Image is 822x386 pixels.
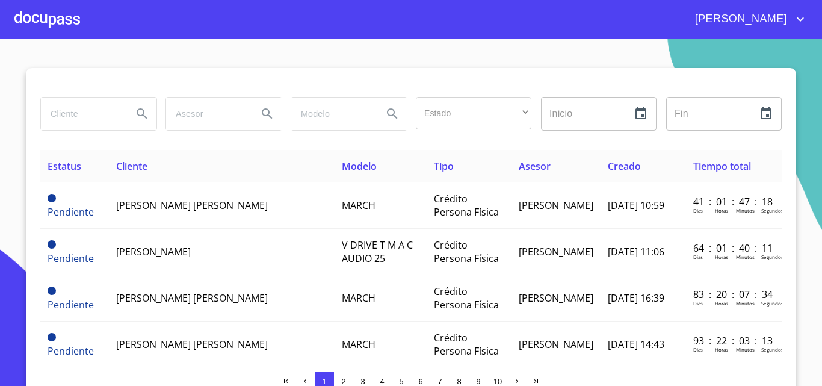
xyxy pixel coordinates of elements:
p: Minutos [736,254,755,260]
span: Pendiente [48,252,94,265]
input: search [41,98,123,130]
span: 4 [380,377,384,386]
button: Search [378,99,407,128]
span: 8 [457,377,461,386]
button: Search [128,99,156,128]
span: [PERSON_NAME] [519,338,593,351]
button: Search [253,99,282,128]
span: [PERSON_NAME] [519,245,593,258]
p: Dias [693,300,703,307]
p: Minutos [736,207,755,214]
p: Horas [715,207,728,214]
p: Segundos [761,254,783,260]
p: Horas [715,346,728,353]
span: Cliente [116,160,147,173]
span: [PERSON_NAME] [PERSON_NAME] [116,199,268,212]
span: 3 [360,377,365,386]
span: [PERSON_NAME] [686,10,793,29]
p: Segundos [761,346,783,353]
span: Pendiente [48,287,56,295]
p: 41 : 01 : 47 : 18 [693,195,774,208]
span: [PERSON_NAME] [519,291,593,305]
span: Tipo [434,160,454,173]
span: [PERSON_NAME] [116,245,191,258]
span: Pendiente [48,333,56,341]
span: Crédito Persona Física [434,192,499,219]
span: 9 [476,377,480,386]
p: 93 : 22 : 03 : 13 [693,334,774,347]
span: Modelo [342,160,377,173]
p: Segundos [761,207,783,214]
span: [PERSON_NAME] [519,199,593,212]
span: [DATE] 11:06 [608,245,664,258]
div: ​ [416,97,531,129]
span: Pendiente [48,194,56,202]
span: 10 [493,377,502,386]
span: Crédito Persona Física [434,238,499,265]
p: Minutos [736,300,755,307]
p: Dias [693,207,703,214]
span: 6 [418,377,422,386]
input: search [291,98,373,130]
span: Tiempo total [693,160,751,173]
p: Segundos [761,300,783,307]
span: [DATE] 14:43 [608,338,664,351]
span: 2 [341,377,345,386]
span: MARCH [342,291,375,305]
p: 64 : 01 : 40 : 11 [693,241,774,255]
span: [PERSON_NAME] [PERSON_NAME] [116,338,268,351]
span: [DATE] 16:39 [608,291,664,305]
p: Horas [715,254,728,260]
span: [DATE] 10:59 [608,199,664,212]
span: 1 [322,377,326,386]
p: 83 : 20 : 07 : 34 [693,288,774,301]
button: account of current user [686,10,808,29]
span: 5 [399,377,403,386]
p: Dias [693,254,703,260]
span: Pendiente [48,344,94,358]
span: MARCH [342,338,375,351]
p: Minutos [736,346,755,353]
input: search [166,98,248,130]
span: Creado [608,160,641,173]
span: [PERSON_NAME] [PERSON_NAME] [116,291,268,305]
span: V DRIVE T M A C AUDIO 25 [342,238,413,265]
p: Horas [715,300,728,307]
span: MARCH [342,199,375,212]
span: Pendiente [48,205,94,219]
p: Dias [693,346,703,353]
span: Pendiente [48,240,56,249]
span: Pendiente [48,298,94,311]
span: Crédito Persona Física [434,331,499,358]
span: Estatus [48,160,81,173]
span: Asesor [519,160,551,173]
span: 7 [437,377,442,386]
span: Crédito Persona Física [434,285,499,311]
